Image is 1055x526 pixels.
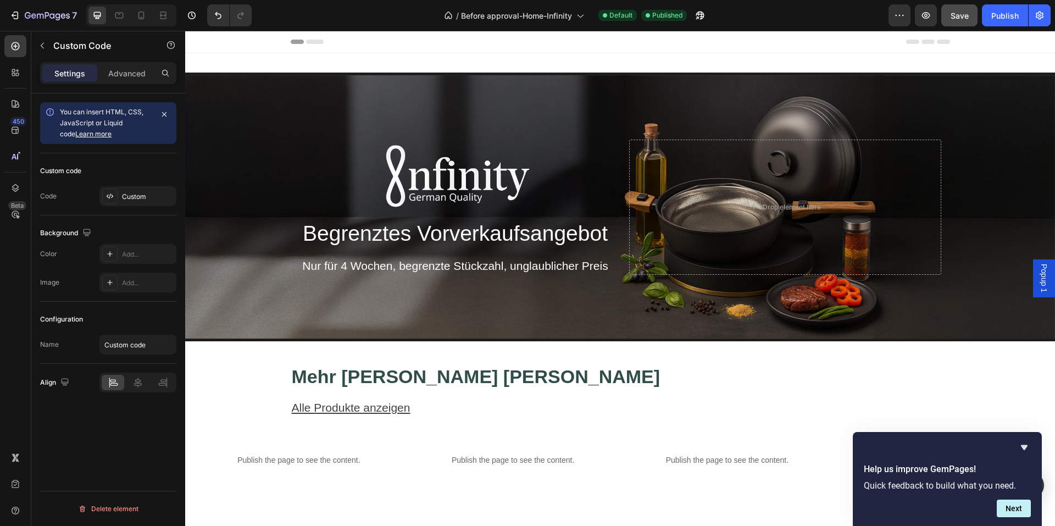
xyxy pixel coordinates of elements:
p: Settings [54,68,85,79]
div: Delete element [78,502,138,516]
span: / [456,10,459,21]
div: Custom code [40,166,81,176]
button: 7 [4,4,82,26]
span: Before approval-Home-Infinity [461,10,572,21]
h2: Begrenztes Vorverkaufsangebot [114,188,426,218]
button: Delete element [40,500,176,518]
p: Publish the page to see the content. [225,424,431,435]
a: Alle Produkte anzeigen [107,370,225,383]
button: Next question [997,500,1031,517]
div: Help us improve GemPages! [864,441,1031,517]
strong: Mehr [PERSON_NAME] [PERSON_NAME] [107,335,475,356]
div: Background [40,226,93,241]
div: Undo/Redo [207,4,252,26]
div: Color [40,249,57,259]
span: Default [609,10,632,20]
p: Publish the page to see the content. [11,424,216,435]
span: You can insert HTML, CSS, JavaScript or Liquid code [60,108,143,138]
button: Hide survey [1018,441,1031,454]
span: Save [951,11,969,20]
div: Add... [122,278,174,288]
a: Learn more [75,130,112,138]
iframe: Design area [185,31,1055,526]
p: Quick feedback to build what you need. [864,480,1031,491]
div: Image [40,278,59,287]
p: Publish the page to see the content. [440,424,645,435]
div: Beta [8,201,26,210]
span: Published [652,10,682,20]
div: Name [40,340,59,350]
div: Drop element here [578,172,636,181]
button: Publish [982,4,1028,26]
img: gempages_553496579055551683-28c75543-3c55-4706-9ec1-116d996f2923.png [176,109,364,179]
button: Save [941,4,978,26]
div: 450 [10,117,26,126]
span: Popup 1 [853,233,864,262]
div: Custom [122,192,174,202]
p: Nur für 4 Wochen, begrenzte Stückzahl, unglaublicher Preis [115,228,425,242]
p: Publish the page to see the content. [653,424,859,435]
div: Publish [991,10,1019,21]
h2: Help us improve GemPages! [864,463,1031,476]
p: Advanced [108,68,146,79]
div: Code [40,191,57,201]
p: 7 [72,9,77,22]
p: Custom Code [53,39,147,52]
div: Align [40,375,71,390]
div: Configuration [40,314,83,324]
div: Add... [122,250,174,259]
